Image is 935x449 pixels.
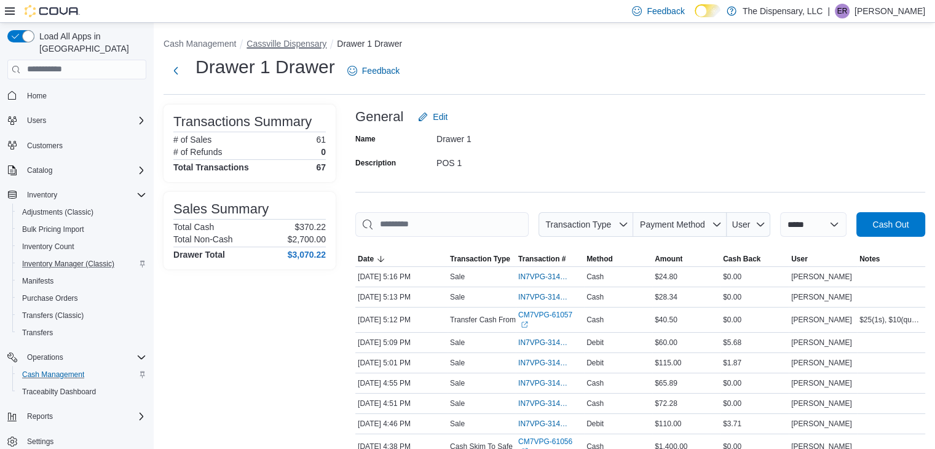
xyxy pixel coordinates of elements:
span: Customers [27,141,63,151]
span: ER [837,4,848,18]
button: Transaction Type [448,252,516,266]
button: Users [2,112,151,129]
span: Transaction # [518,254,566,264]
p: Sale [450,399,465,408]
button: Reports [22,409,58,424]
button: User [727,212,770,237]
div: $3.71 [720,416,789,431]
span: Inventory [22,188,146,202]
button: Purchase Orders [12,290,151,307]
h4: 67 [316,162,326,172]
a: Customers [22,138,68,153]
h4: $3,070.22 [288,250,326,260]
span: Cash [586,378,604,388]
p: 0 [321,147,326,157]
span: $72.28 [655,399,677,408]
span: Method [586,254,613,264]
span: Reports [22,409,146,424]
button: Users [22,113,51,128]
span: Inventory Count [22,242,74,252]
span: Settings [22,434,146,449]
a: Manifests [17,274,58,288]
h3: Transactions Summary [173,114,312,129]
span: IN7VPG-314901 [518,419,569,429]
span: Cash [586,292,604,302]
span: IN7VPG-314908 [518,378,569,388]
a: Purchase Orders [17,291,83,306]
p: [PERSON_NAME] [854,4,925,18]
span: $28.34 [655,292,677,302]
div: [DATE] 4:55 PM [355,376,448,391]
span: IN7VPG-314904 [518,399,569,408]
span: Date [358,254,374,264]
div: [DATE] 4:51 PM [355,396,448,411]
span: Users [27,116,46,125]
p: Sale [450,419,465,429]
h3: General [355,109,403,124]
button: Adjustments (Classic) [12,204,151,221]
button: Cash Back [720,252,789,266]
button: Catalog [22,163,57,178]
a: Feedback [342,58,404,83]
button: IN7VPG-314908 [518,376,582,391]
div: [DATE] 5:16 PM [355,269,448,284]
button: Cash Management [164,39,236,49]
span: Catalog [22,163,146,178]
button: Transfers [12,324,151,341]
button: Inventory Count [12,238,151,255]
div: Drawer 1 [436,129,601,144]
a: Settings [22,434,58,449]
div: [DATE] 4:46 PM [355,416,448,431]
p: | [827,4,830,18]
h4: Drawer Total [173,250,225,260]
a: Adjustments (Classic) [17,205,98,220]
span: IN7VPG-314917 [518,338,569,348]
button: Drawer 1 Drawer [337,39,402,49]
label: Name [355,134,376,144]
span: [PERSON_NAME] [791,315,852,325]
button: Edit [413,105,452,129]
div: $0.00 [720,396,789,411]
button: Transaction # [516,252,584,266]
span: Home [22,88,146,103]
button: IN7VPG-314901 [518,416,582,431]
span: Debit [586,338,604,348]
span: Feedback [647,5,684,17]
button: Operations [2,349,151,366]
button: Traceabilty Dashboard [12,383,151,400]
p: Transfer Cash From Safe [450,315,533,325]
span: Cash Back [723,254,760,264]
p: Sale [450,338,465,348]
div: $0.00 [720,376,789,391]
span: Adjustments (Classic) [22,207,93,217]
a: Inventory Manager (Classic) [17,256,119,271]
span: Adjustments (Classic) [17,205,146,220]
span: [PERSON_NAME] [791,419,852,429]
button: IN7VPG-314921 [518,290,582,304]
a: Cash Management [17,367,89,382]
div: [DATE] 5:09 PM [355,335,448,350]
div: $5.68 [720,335,789,350]
span: [PERSON_NAME] [791,378,852,388]
button: IN7VPG-314924 [518,269,582,284]
span: Customers [22,138,146,153]
div: $0.00 [720,290,789,304]
span: Manifests [17,274,146,288]
span: Traceabilty Dashboard [17,384,146,399]
span: Operations [27,352,63,362]
span: Home [27,91,47,101]
div: $0.00 [720,269,789,284]
p: $370.22 [294,222,326,232]
span: $40.50 [655,315,677,325]
span: Inventory Manager (Classic) [17,256,146,271]
span: Amount [655,254,682,264]
span: IN7VPG-314910 [518,358,569,368]
h6: # of Refunds [173,147,222,157]
span: Manifests [22,276,53,286]
h6: Total Cash [173,222,214,232]
div: POS 1 [436,153,601,168]
span: Cash [586,315,604,325]
h6: # of Sales [173,135,211,145]
span: Bulk Pricing Import [17,222,146,237]
button: Customers [2,137,151,154]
